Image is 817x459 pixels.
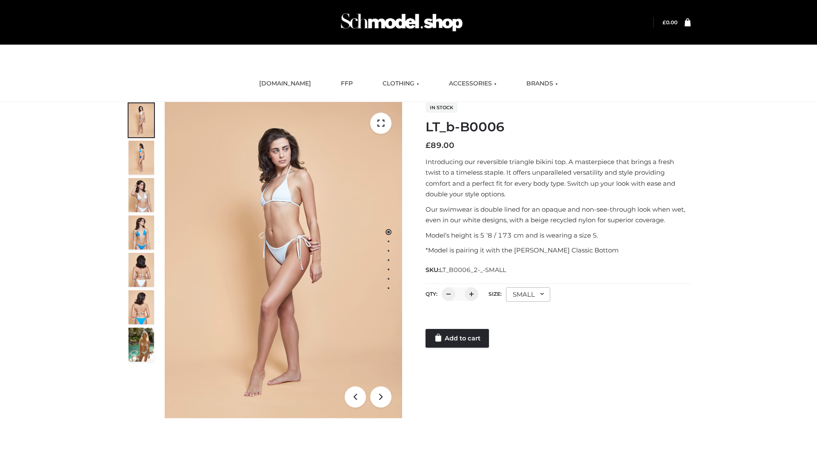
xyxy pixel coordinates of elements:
[253,74,317,93] a: [DOMAIN_NAME]
[426,245,691,256] p: *Model is pairing it with the [PERSON_NAME] Classic Bottom
[488,291,502,297] label: Size:
[129,215,154,249] img: ArielClassicBikiniTop_CloudNine_AzureSky_OW114ECO_4-scaled.jpg
[129,328,154,362] img: Arieltop_CloudNine_AzureSky2.jpg
[663,19,666,25] span: £
[426,291,437,297] label: QTY:
[663,19,677,25] a: £0.00
[426,156,691,200] p: Introducing our reversible triangle bikini top. A masterpiece that brings a fresh twist to a time...
[440,266,506,274] span: LT_B0006_2-_-SMALL
[129,178,154,212] img: ArielClassicBikiniTop_CloudNine_AzureSky_OW114ECO_3-scaled.jpg
[129,290,154,324] img: ArielClassicBikiniTop_CloudNine_AzureSky_OW114ECO_8-scaled.jpg
[129,253,154,287] img: ArielClassicBikiniTop_CloudNine_AzureSky_OW114ECO_7-scaled.jpg
[426,204,691,226] p: Our swimwear is double lined for an opaque and non-see-through look when wet, even in our white d...
[426,119,691,135] h1: LT_b-B0006
[426,230,691,241] p: Model’s height is 5 ‘8 / 173 cm and is wearing a size S.
[376,74,426,93] a: CLOTHING
[506,287,550,302] div: SMALL
[129,103,154,137] img: ArielClassicBikiniTop_CloudNine_AzureSky_OW114ECO_1-scaled.jpg
[443,74,503,93] a: ACCESSORIES
[663,19,677,25] bdi: 0.00
[165,102,402,418] img: ArielClassicBikiniTop_CloudNine_AzureSky_OW114ECO_1
[520,74,564,93] a: BRANDS
[426,141,454,150] bdi: 89.00
[426,141,431,150] span: £
[426,102,457,113] span: In stock
[338,6,466,39] img: Schmodel Admin 964
[426,265,507,275] span: SKU:
[334,74,359,93] a: FFP
[426,329,489,348] a: Add to cart
[129,141,154,175] img: ArielClassicBikiniTop_CloudNine_AzureSky_OW114ECO_2-scaled.jpg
